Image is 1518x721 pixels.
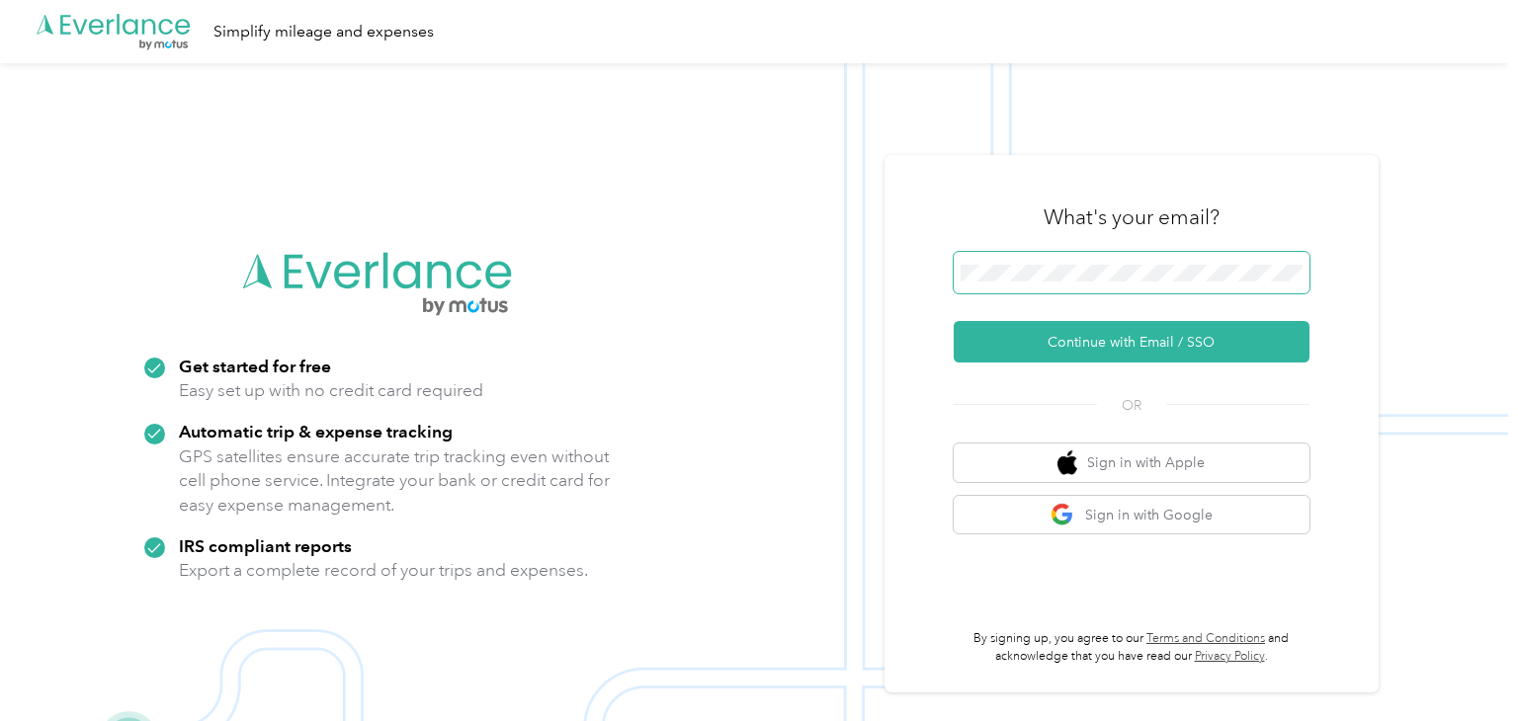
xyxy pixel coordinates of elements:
[179,378,483,403] p: Easy set up with no credit card required
[1044,203,1220,231] h3: What's your email?
[954,496,1309,534] button: google logoSign in with Google
[1057,450,1077,475] img: apple logo
[1146,631,1265,646] a: Terms and Conditions
[179,421,453,441] strong: Automatic trip & expense tracking
[1195,649,1265,664] a: Privacy Policy
[954,443,1309,482] button: apple logoSign in with Apple
[954,630,1309,665] p: By signing up, you agree to our and acknowledge that you have read our .
[1051,503,1075,527] img: google logo
[1097,395,1166,416] span: OR
[179,535,352,556] strong: IRS compliant reports
[179,558,588,583] p: Export a complete record of your trips and expenses.
[179,356,331,376] strong: Get started for free
[213,20,434,44] div: Simplify mileage and expenses
[179,444,611,518] p: GPS satellites ensure accurate trip tracking even without cell phone service. Integrate your bank...
[954,321,1309,362] button: Continue with Email / SSO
